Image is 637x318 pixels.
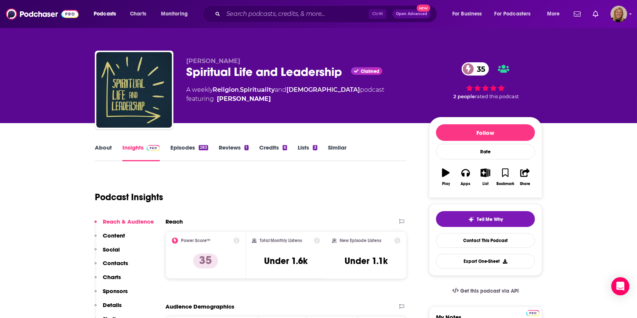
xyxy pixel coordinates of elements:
[393,9,431,19] button: Open AdvancedNew
[611,6,627,22] span: Logged in as avansolkema
[186,85,384,103] div: A weekly podcast
[571,8,584,20] a: Show notifications dropdown
[611,6,627,22] button: Show profile menu
[328,144,346,161] a: Similar
[103,273,121,281] p: Charts
[103,259,128,267] p: Contacts
[417,5,430,12] span: New
[259,144,287,161] a: Credits6
[447,8,492,20] button: open menu
[244,145,248,150] div: 1
[239,86,240,93] span: ,
[313,145,317,150] div: 3
[495,164,515,191] button: Bookmark
[213,86,239,93] a: Religion
[130,9,146,19] span: Charts
[460,288,519,294] span: Get this podcast via API
[260,238,302,243] h2: Total Monthly Listens
[186,57,240,65] span: [PERSON_NAME]
[95,191,163,203] h1: Podcast Insights
[369,9,387,19] span: Ctrl K
[94,232,125,246] button: Content
[477,216,503,222] span: Tell Me Why
[94,9,116,19] span: Podcasts
[264,255,308,267] h3: Under 1.6k
[186,94,384,103] span: featuring
[436,124,535,141] button: Follow
[495,9,531,19] span: For Podcasters
[165,303,234,310] h2: Audience Demographics
[436,164,456,191] button: Play
[436,211,535,227] button: tell me why sparkleTell Me Why
[442,182,450,186] div: Play
[94,273,121,287] button: Charts
[542,8,569,20] button: open menu
[161,9,188,19] span: Monitoring
[193,253,218,269] p: 35
[181,238,210,243] h2: Power Score™
[496,182,514,186] div: Bookmark
[396,12,427,16] span: Open Advanced
[223,8,369,20] input: Search podcasts, credits, & more...
[462,62,489,76] a: 35
[219,144,248,161] a: Reviews1
[94,287,128,301] button: Sponsors
[340,238,381,243] h2: New Episode Listens
[461,182,471,186] div: Apps
[286,86,360,93] a: [DEMOGRAPHIC_DATA]
[95,144,112,161] a: About
[94,259,128,273] button: Contacts
[199,145,208,150] div: 283
[94,301,122,315] button: Details
[103,246,120,253] p: Social
[547,9,560,19] span: More
[96,52,172,128] img: Spiritual Life and Leadership
[436,254,535,269] button: Export One-Sheet
[217,94,271,103] a: Markus Watson
[468,216,474,222] img: tell me why sparkle
[94,246,120,260] button: Social
[122,144,160,161] a: InsightsPodchaser Pro
[170,144,208,161] a: Episodes283
[240,86,275,93] a: Spirituality
[210,5,444,23] div: Search podcasts, credits, & more...
[283,145,287,150] div: 6
[515,164,535,191] button: Share
[611,6,627,22] img: User Profile
[469,62,489,76] span: 35
[88,8,126,20] button: open menu
[103,287,128,295] p: Sponsors
[103,232,125,239] p: Content
[475,94,519,99] span: rated this podcast
[611,277,629,295] div: Open Intercom Messenger
[147,145,160,151] img: Podchaser Pro
[452,9,482,19] span: For Business
[590,8,601,20] a: Show notifications dropdown
[446,282,525,300] a: Get this podcast via API
[476,164,495,191] button: List
[436,233,535,248] a: Contact This Podcast
[456,164,475,191] button: Apps
[275,86,286,93] span: and
[103,301,122,309] p: Details
[453,94,475,99] span: 2 people
[436,144,535,159] div: Rate
[490,8,542,20] button: open menu
[298,144,317,161] a: Lists3
[94,218,154,232] button: Reach & Audience
[165,218,183,225] h2: Reach
[482,182,489,186] div: List
[6,7,79,21] img: Podchaser - Follow, Share and Rate Podcasts
[526,309,540,316] a: Pro website
[103,218,154,225] p: Reach & Audience
[526,310,540,316] img: Podchaser Pro
[125,8,151,20] a: Charts
[429,57,542,104] div: 35 2 peoplerated this podcast
[361,69,379,73] span: Claimed
[520,182,530,186] div: Share
[156,8,198,20] button: open menu
[345,255,388,267] h3: Under 1.1k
